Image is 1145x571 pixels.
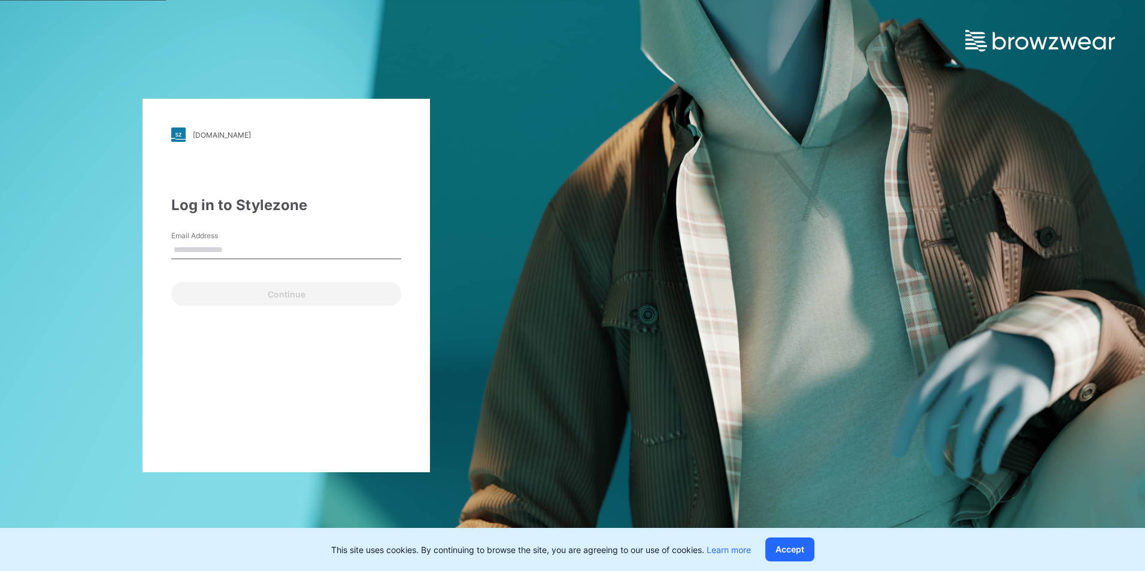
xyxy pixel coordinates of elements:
img: browzwear-logo.e42bd6dac1945053ebaf764b6aa21510.svg [965,30,1115,51]
div: Log in to Stylezone [171,195,401,216]
a: [DOMAIN_NAME] [171,127,401,142]
a: Learn more [707,545,751,555]
img: stylezone-logo.562084cfcfab977791bfbf7441f1a819.svg [171,127,186,142]
label: Email Address [171,230,255,241]
div: [DOMAIN_NAME] [193,130,251,139]
button: Accept [765,537,814,561]
p: This site uses cookies. By continuing to browse the site, you are agreeing to our use of cookies. [331,543,751,556]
